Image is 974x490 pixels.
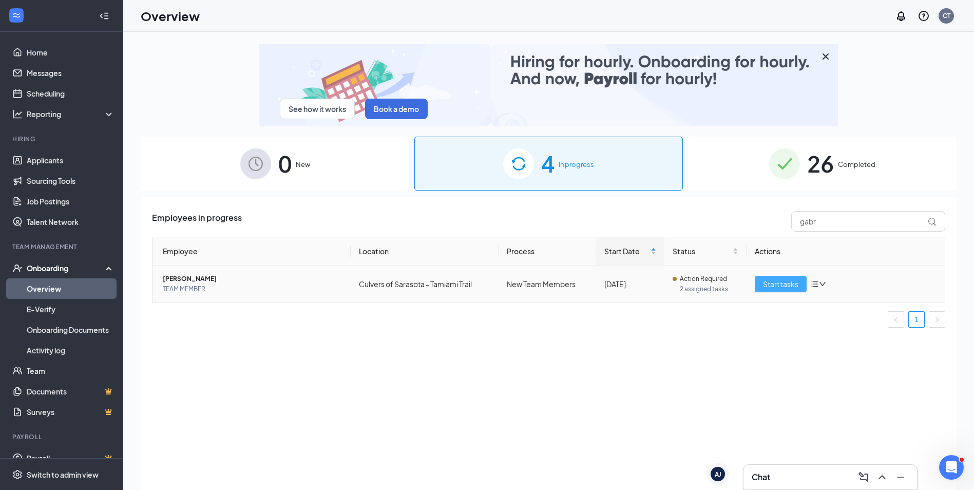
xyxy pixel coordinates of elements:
div: Team Management [12,242,112,251]
li: Next Page [929,311,945,328]
iframe: Intercom live chat [939,455,964,480]
button: Book a demo [365,99,428,119]
div: CT [943,11,950,20]
span: Start Date [604,246,648,257]
span: Action Required [680,274,727,284]
a: Onboarding Documents [27,319,114,340]
li: 1 [908,311,925,328]
div: Payroll [12,432,112,441]
span: down [819,280,826,288]
span: Start tasks [763,278,798,290]
span: Employees in progress [152,211,242,232]
a: Team [27,361,114,381]
svg: ChevronUp [876,471,888,483]
svg: WorkstreamLogo [11,10,22,21]
th: Status [664,237,747,266]
td: New Team Members [499,266,596,303]
button: left [888,311,904,328]
a: Overview [27,278,114,299]
span: Completed [838,159,875,169]
img: payroll-small.gif [259,44,838,126]
input: Search by Name, Job Posting, or Process [791,211,945,232]
div: Switch to admin view [27,469,99,480]
a: 1 [909,312,924,327]
svg: QuestionInfo [918,10,930,22]
a: Applicants [27,150,114,171]
div: Reporting [27,109,115,119]
td: Culvers of Sarasota - Tamiami Trail [351,266,499,303]
span: 26 [807,146,834,181]
span: 2 assigned tasks [680,284,738,294]
th: Employee [152,237,351,266]
svg: Analysis [12,109,23,119]
button: ChevronUp [874,469,890,485]
a: Messages [27,63,114,83]
div: Onboarding [27,263,106,273]
a: E-Verify [27,299,114,319]
span: New [296,159,310,169]
li: Previous Page [888,311,904,328]
span: [PERSON_NAME] [163,274,342,284]
span: TEAM MEMBER [163,284,342,294]
svg: Notifications [895,10,907,22]
button: right [929,311,945,328]
svg: UserCheck [12,263,23,273]
span: Status [673,246,731,257]
span: bars [811,280,819,288]
button: Minimize [892,469,909,485]
svg: Settings [12,469,23,480]
a: Home [27,42,114,63]
h3: Chat [752,472,770,483]
span: 4 [541,146,555,181]
th: Actions [747,237,945,266]
svg: Minimize [894,471,907,483]
svg: ComposeMessage [857,471,870,483]
a: SurveysCrown [27,402,114,422]
span: 0 [278,146,292,181]
a: Job Postings [27,191,114,212]
th: Location [351,237,499,266]
span: left [893,317,899,323]
button: See how it works [280,99,355,119]
th: Process [499,237,596,266]
span: right [934,317,940,323]
svg: Collapse [99,11,109,21]
button: ComposeMessage [855,469,872,485]
div: Hiring [12,135,112,143]
a: Sourcing Tools [27,171,114,191]
a: Activity log [27,340,114,361]
h1: Overview [141,7,200,25]
a: Scheduling [27,83,114,104]
div: AJ [715,470,721,479]
button: Start tasks [755,276,807,292]
a: PayrollCrown [27,448,114,468]
svg: Cross [819,50,832,63]
span: In progress [559,159,594,169]
a: Talent Network [27,212,114,232]
a: DocumentsCrown [27,381,114,402]
div: [DATE] [604,278,656,290]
